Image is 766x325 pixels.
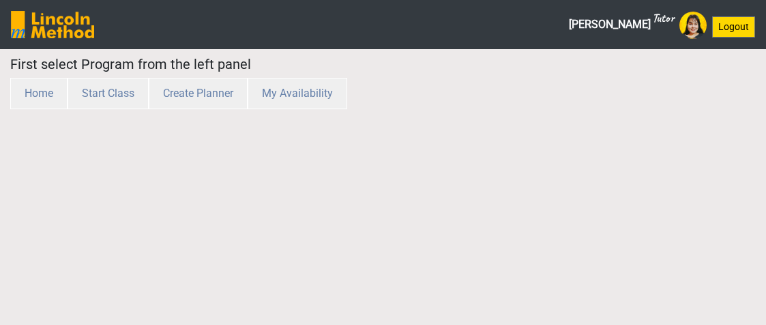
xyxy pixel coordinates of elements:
a: Create Planner [149,87,248,100]
a: Home [10,87,68,100]
span: [PERSON_NAME] [569,11,674,38]
a: My Availability [248,87,347,100]
h5: First select Program from the left panel [10,56,564,72]
a: Start Class [68,87,149,100]
button: Home [10,78,68,109]
sup: Tutor [652,10,674,25]
button: Create Planner [149,78,248,109]
button: My Availability [248,78,347,109]
img: Avatar [679,12,707,39]
img: SGY6awQAAAABJRU5ErkJggg== [11,11,94,38]
button: Logout [712,16,755,38]
button: Start Class [68,78,149,109]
